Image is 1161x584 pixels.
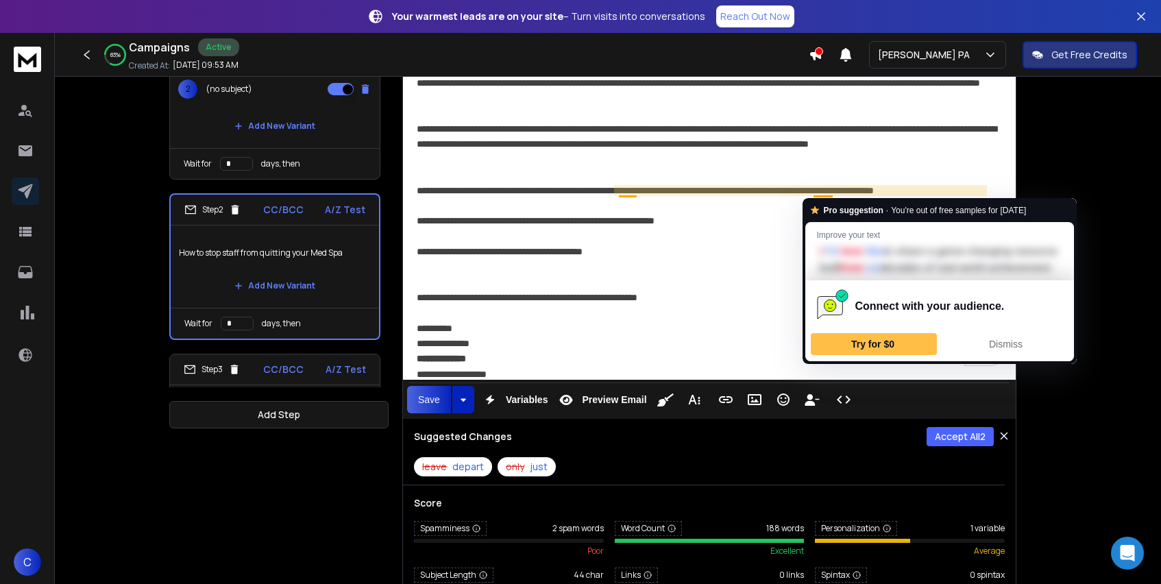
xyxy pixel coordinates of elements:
[503,394,551,406] span: Variables
[422,460,447,474] span: leave
[414,496,1005,510] h3: Score
[14,548,41,576] button: C
[553,386,649,413] button: Preview Email
[615,521,682,536] span: Word Count
[414,521,487,536] span: Spamminess
[129,60,170,71] p: Created At:
[169,193,380,340] li: Step2CC/BCCA/Z TestHow to stop staff from quitting your Med SpaAdd New VariantWait fordays, then
[452,460,484,474] span: depart
[184,158,212,169] p: Wait for
[815,568,867,583] span: Spintax
[770,386,796,413] button: Emoticons
[14,47,41,72] img: logo
[742,386,768,413] button: Insert Image (⌘P)
[579,394,649,406] span: Preview Email
[1051,48,1127,62] p: Get Free Credits
[198,38,239,56] div: Active
[326,363,366,376] p: A/Z Test
[184,363,241,376] div: Step 3
[110,51,121,59] p: 83 %
[1111,537,1144,570] div: Open Intercom Messenger
[392,10,563,23] strong: Your warmest leads are on your site
[766,523,804,534] span: 188 words
[615,568,658,583] span: Links
[831,386,857,413] button: Code View
[403,29,1016,380] div: To enrich screen reader interactions, please activate Accessibility in Grammarly extension settings
[878,48,975,62] p: [PERSON_NAME] PA
[574,570,604,581] span: 44 char
[506,460,524,474] span: only
[184,318,212,329] p: Wait for
[552,523,604,534] span: 2 spam words
[206,84,252,95] p: (no subject)
[815,521,897,536] span: Personalization
[779,570,804,581] span: 0 links
[974,546,1005,557] span: average
[263,363,304,376] p: CC/BCC
[392,10,705,23] p: – Turn visits into conversations
[223,112,326,140] button: Add New Variant
[713,386,739,413] button: Insert Link (⌘K)
[407,386,451,413] button: Save
[223,272,326,300] button: Add New Variant
[184,204,241,216] div: Step 2
[169,354,380,499] li: Step3CC/BCCA/Z TestHow to Stop the Staff Turnover Cycle in Your Med SpaAdd New VariantWait forday...
[927,427,994,446] button: Accept All2
[770,546,804,557] span: excellent
[414,568,493,583] span: Subject Length
[970,523,1005,534] span: 1 variable
[477,386,551,413] button: Variables
[1023,41,1137,69] button: Get Free Credits
[129,39,190,56] h1: Campaigns
[414,430,512,443] h3: Suggested Changes
[652,386,679,413] button: Clean HTML
[169,401,389,428] button: Add Step
[970,570,1005,581] span: 0 spintax
[263,203,304,217] p: CC/BCC
[179,234,371,272] p: How to stop staff from quitting your Med Spa
[799,386,825,413] button: Insert Unsubscribe Link
[530,460,548,474] span: just
[173,60,239,71] p: [DATE] 09:53 AM
[178,80,197,99] span: 2
[681,386,707,413] button: More Text
[720,10,790,23] p: Reach Out Now
[587,546,604,557] span: poor
[716,5,794,27] a: Reach Out Now
[325,203,365,217] p: A/Z Test
[261,158,300,169] p: days, then
[262,318,301,329] p: days, then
